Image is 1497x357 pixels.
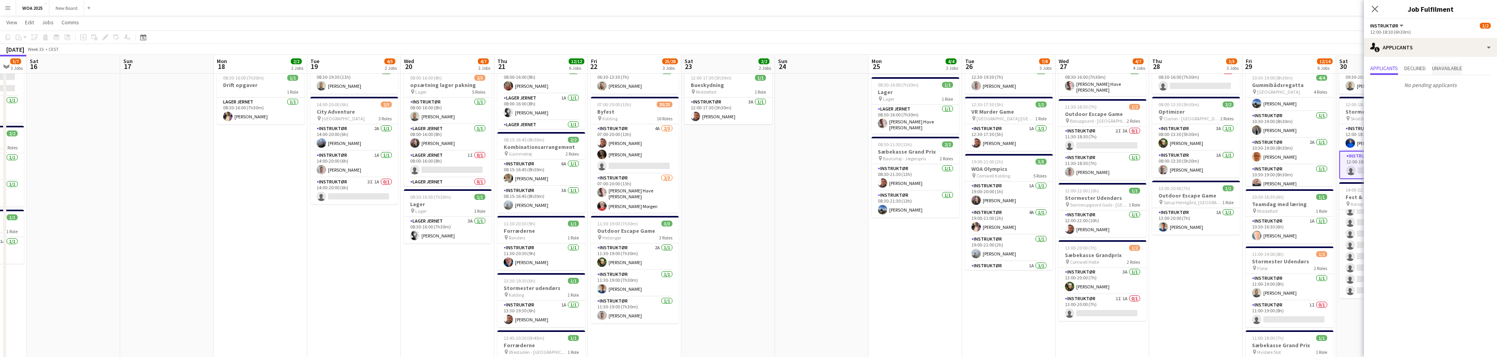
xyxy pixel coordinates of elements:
span: 1 Role [755,89,766,95]
app-card-role: Lager Jernet0/108:30-16:00 (7h30m) [1152,67,1240,94]
span: 19:00-21:00 (2h) [971,159,1003,165]
span: 1 Role [942,96,953,102]
app-card-role: Instruktør1A1/113:30-19:30 (6h)[PERSON_NAME] [497,301,585,327]
app-card-role: Lager Jernet1A1/108:00-16:00 (8h)[PERSON_NAME] [497,67,585,94]
span: View [6,19,17,26]
div: 10:30-19:00 (8h30m)4/4Gummibådsregatta [GEOGRAPHIC_DATA]4 RolesInstruktør1/110:30-19:00 (8h30m)[P... [1246,70,1333,186]
div: 08:00-13:30 (5h30m)2/2Optimizer Clarion - [GEOGRAPHIC_DATA]2 RolesInstruktør3A1/108:00-13:30 (5h3... [1152,97,1240,178]
h3: Lager [404,201,492,208]
h3: Gummibådsregatta [1246,82,1333,89]
span: 1 Role [474,208,485,214]
app-job-card: 13:00-20:00 (7h)1/2Sæbekasse Grandprix Comwell Holte2 RolesInstruktør3A1/113:00-20:00 (7h)[PERSON... [1059,240,1146,321]
app-card-role: Instruktør1/108:30-21:30 (13h)[PERSON_NAME] [872,164,959,191]
app-card-role: Instruktør1/108:30-21:30 (13h)[PERSON_NAME] [872,191,959,217]
span: Skodsborg Kurhotel [1351,116,1389,121]
span: 13:30-19:30 (6h) [504,278,535,284]
span: 08:00-16:00 (8h) [410,75,442,81]
div: 2 Jobs [385,65,397,71]
span: 08:30-16:00 (7h30m) [410,194,451,200]
app-card-role: Instruktør1A1/110:30-16:30 (6h)[PERSON_NAME] [1246,217,1333,243]
span: 11:00-19:00 (8h) [1252,251,1284,257]
span: [GEOGRAPHIC_DATA] [1257,89,1300,95]
span: 5 Roles [1033,173,1047,179]
div: 08:30-21:30 (13h)2/2Sæbekasse Grand Prix Bautahøj - Jægerspris2 RolesInstruktør1/108:30-21:30 (13... [872,137,959,217]
span: Ørestaden - [GEOGRAPHIC_DATA] [509,349,567,355]
span: 16 [29,62,38,71]
span: 2/2 [568,137,579,143]
span: Instruktør [1370,23,1398,29]
span: 1 Role [567,349,579,355]
app-card-role: Lager Jernet3A1/108:30-16:00 (7h30m)[PERSON_NAME] [404,217,492,243]
span: Sørup Herregård, [GEOGRAPHIC_DATA] [1164,199,1222,205]
span: 1/1 [474,194,485,200]
span: 29 [1245,62,1252,71]
span: Middelfart [696,89,717,95]
h3: Job Fulfilment [1364,4,1497,14]
app-card-role: Instruktør1I0/111:00-19:00 (8h) [1246,301,1333,327]
span: 2 Roles [1127,259,1140,265]
span: Thu [1152,58,1162,65]
div: 08:30-16:00 (7h30m)1/1Lager Lager1 RoleLager Jernet1/108:30-16:00 (7h30m)[PERSON_NAME] Have [PERS... [872,77,959,134]
span: 1/1 [1129,188,1140,194]
span: 11:00-18:00 (7h) [1252,335,1284,341]
app-job-card: 13:30-19:30 (6h)1/1Stormester udendørs Kolding1 RoleInstruktør1A1/113:30-19:30 (6h)[PERSON_NAME] [497,273,585,327]
span: Borupgaard - [GEOGRAPHIC_DATA] [1070,118,1127,124]
span: 1 Role [6,228,18,234]
h3: Lager [872,89,959,96]
span: Edit [25,19,34,26]
span: 17 [122,62,133,71]
span: Sat [1339,58,1348,65]
app-job-card: 12:30-17:30 (5h)1/1VR Murder Game [GEOGRAPHIC_DATA]/[GEOGRAPHIC_DATA]1 RoleInstruktør1A1/112:30-1... [965,97,1053,151]
div: 12:00-18:30 (6h30m) [1370,29,1491,35]
app-job-card: 11:30-20:30 (9h)1/1Forræderne Randers1 RoleInstruktør1/111:30-20:30 (9h)[PERSON_NAME] [497,216,585,270]
span: Comwell Kolding [976,173,1010,179]
span: 12/12 [569,58,584,64]
app-job-card: 08:30-16:00 (7h30m)1/1Lager Lager1 RoleLager Jernet3A1/108:30-16:00 (7h30m)[PERSON_NAME] [404,189,492,243]
app-job-card: 12:00-18:30 (6h30m)1/2Stormester udendørs Skodsborg Kurhotel2 RolesInstruktør1/112:00-18:30 (6h30... [1339,97,1427,179]
span: Lager [883,96,894,102]
span: 1/1 [568,335,579,341]
span: 7/8 [1039,58,1050,64]
span: 30 [1338,62,1348,71]
span: 16 Roles [657,116,672,121]
h3: Fest & Event [1339,194,1427,201]
h3: Outdoor Escape Game [1059,111,1146,118]
app-card-role: Instruktør2I3A0/111:30-18:30 (7h) [1059,127,1146,153]
app-card-role: Instruktør1/119:00-21:00 (2h)[PERSON_NAME] [965,235,1053,261]
h3: Outdoor Escape Game [591,227,679,234]
div: 3 Jobs [1039,65,1052,71]
span: 2 Roles [1314,265,1327,271]
span: 13:00-20:00 (7h) [1158,185,1190,191]
h3: Sæbekasse Grand Prix [1246,342,1333,349]
app-card-role: Lager Jernet1/108:30-16:00 (7h30m)[PERSON_NAME] Have [PERSON_NAME] [872,105,959,134]
span: 08:00-13:30 (5h30m) [1158,101,1199,107]
span: 19 [309,62,319,71]
button: WOA 2025 [16,0,49,16]
app-card-role: Instruktør2A1/114:00-20:00 (6h)[PERSON_NAME] [310,124,398,151]
span: 13:00-20:00 (7h) [1065,245,1097,251]
div: 3 Jobs [478,65,490,71]
app-card-role: Instruktør1A1/119:00-21:00 (2h) [965,261,1053,288]
span: Gammelrøj [509,151,532,157]
h3: Stormester Udendørs [1059,194,1146,201]
h3: Optimizer [1152,108,1240,115]
app-card-role: Instruktør2A1/111:30-19:00 (7h30m)[PERSON_NAME] [591,243,679,270]
span: 1/1 [568,278,579,284]
div: 13:00-20:00 (7h)1/1Outdoor Escape Game Sørup Herregård, [GEOGRAPHIC_DATA]1 RoleInstruktør1A1/113:... [1152,181,1240,235]
app-job-card: 11:30-19:00 (7h30m)3/3Outdoor Escape Game Helsingør3 RolesInstruktør2A1/111:30-19:00 (7h30m)[PERS... [591,216,679,323]
app-card-role: Lager Jernet1I0/108:00-16:00 (8h) [404,151,492,178]
span: Jobs [42,19,54,26]
span: 11:30-18:30 (7h) [1065,104,1097,110]
h3: Sæbekasse Grand Prix [872,148,959,155]
span: 1/2 [1129,104,1140,110]
span: Mon [217,58,227,65]
app-job-card: 14:00-22:00 (8h)9/20Fest & Event Aarup1 Role [1339,182,1427,298]
span: 1/1 [1316,194,1327,200]
span: 2 Roles [940,156,953,161]
app-job-card: 08:00-16:00 (8h)2/5opsætning lager pakning Lager5 RolesInstruktør1/108:00-16:00 (8h)[PERSON_NAME]... [404,70,492,186]
app-card-role: Instruktør4A1/119:00-21:00 (2h)[PERSON_NAME] [965,208,1053,235]
h3: opsætning lager pakning [404,82,492,89]
span: Bautahøj - Jægerspris [883,156,926,161]
span: 07:00-20:00 (13h) [597,101,631,107]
